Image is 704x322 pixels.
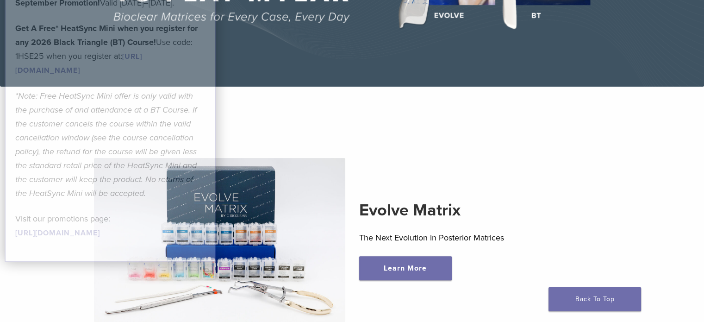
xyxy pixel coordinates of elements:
a: [URL][DOMAIN_NAME] [15,228,100,238]
h2: Evolve Matrix [359,199,611,221]
p: The Next Evolution in Posterior Matrices [359,231,611,245]
a: Back To Top [548,287,641,311]
p: Use code: 1HSE25 when you register at: [15,21,205,77]
img: Evolve Matrix [94,158,345,322]
p: Visit our promotions page: [15,212,205,240]
a: Learn More [359,256,452,280]
strong: Get A Free* HeatSync Mini when you register for any 2026 Black Triangle (BT) Course! [15,23,198,47]
em: *Note: Free HeatSync Mini offer is only valid with the purchase of and attendance at a BT Course.... [15,91,197,198]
